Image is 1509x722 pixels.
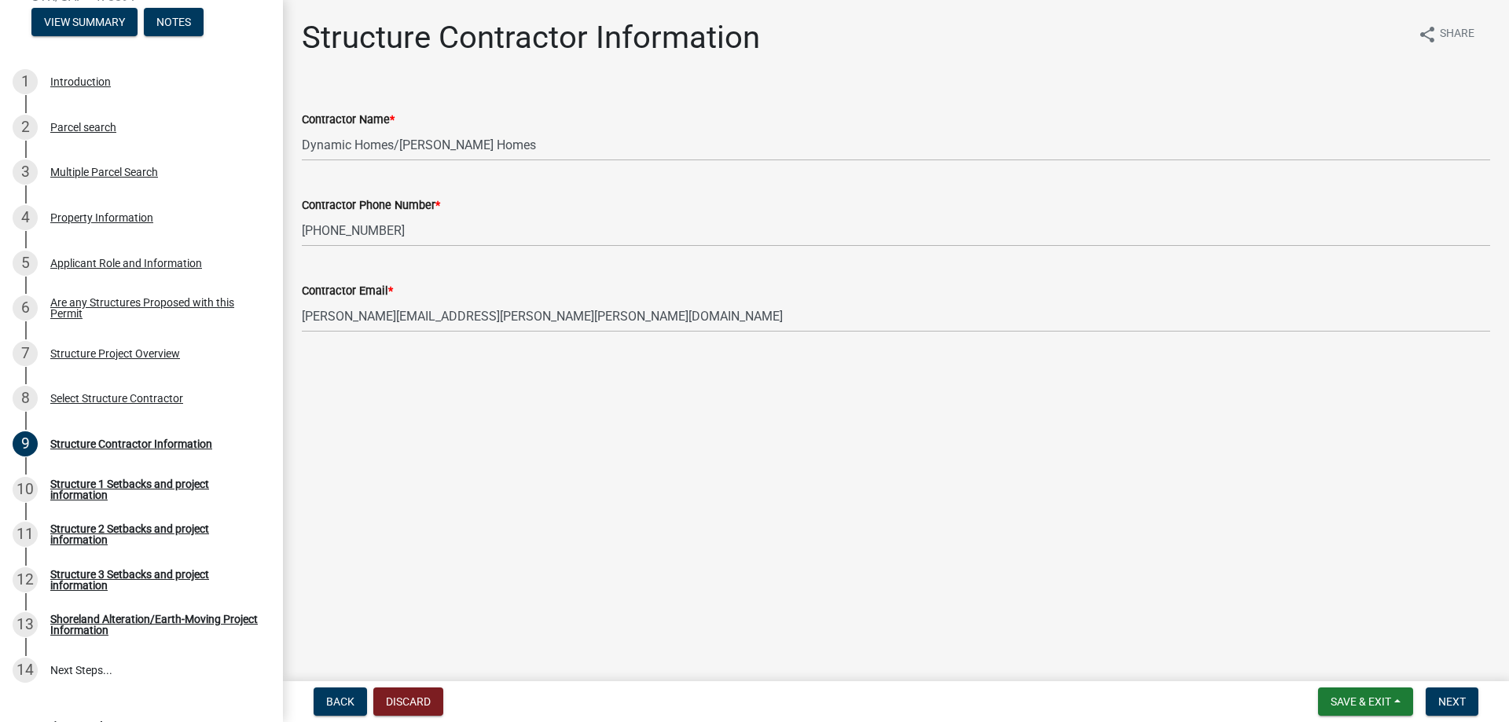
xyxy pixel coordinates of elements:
div: Structure Contractor Information [50,438,212,449]
div: Structure 1 Setbacks and project information [50,478,258,500]
div: Structure Project Overview [50,348,180,359]
div: Structure 2 Setbacks and project information [50,523,258,545]
div: Select Structure Contractor [50,393,183,404]
div: 3 [13,159,38,185]
button: Back [314,687,367,716]
div: 7 [13,341,38,366]
wm-modal-confirm: Summary [31,17,138,30]
label: Contractor Name [302,115,395,126]
label: Contractor Phone Number [302,200,440,211]
wm-modal-confirm: Notes [144,17,204,30]
button: Notes [144,8,204,36]
div: Are any Structures Proposed with this Permit [50,297,258,319]
div: 4 [13,205,38,230]
div: 14 [13,658,38,683]
button: Next [1426,687,1478,716]
button: shareShare [1405,19,1487,49]
button: View Summary [31,8,138,36]
div: 12 [13,567,38,592]
div: 13 [13,612,38,637]
div: 5 [13,251,38,276]
div: Structure 3 Setbacks and project information [50,569,258,591]
div: 6 [13,295,38,321]
h1: Structure Contractor Information [302,19,760,57]
button: Save & Exit [1318,687,1413,716]
span: Back [326,695,354,708]
label: Contractor Email [302,286,393,297]
i: share [1418,25,1437,44]
div: Introduction [50,76,111,87]
button: Discard [373,687,443,716]
div: 8 [13,386,38,411]
div: Applicant Role and Information [50,258,202,269]
div: 2 [13,115,38,140]
div: Shoreland Alteration/Earth-Moving Project Information [50,614,258,636]
div: Parcel search [50,122,116,133]
div: 9 [13,431,38,456]
span: Next [1438,695,1466,708]
span: Save & Exit [1331,695,1391,708]
div: Property Information [50,212,153,223]
div: 11 [13,522,38,547]
div: 10 [13,477,38,502]
div: Multiple Parcel Search [50,167,158,178]
span: Share [1440,25,1474,44]
div: 1 [13,69,38,94]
